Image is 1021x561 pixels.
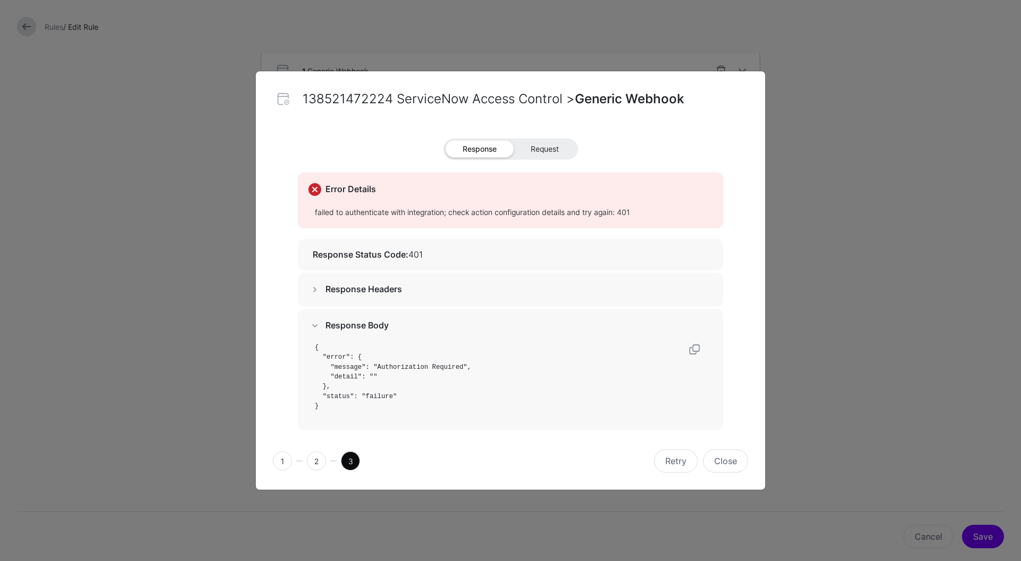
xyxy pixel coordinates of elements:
[703,449,748,473] button: Close
[313,250,713,260] h5: 401
[325,184,376,194] strong: Error Details
[313,249,408,260] strong: Response Status Code:
[315,344,471,410] code: { "error": { "message": "Authorization Required", "detail": "" }, "status": "failure" }
[446,141,514,158] span: Response
[307,451,326,471] span: 2
[325,320,389,331] strong: Response Body
[514,141,576,158] span: Request
[654,449,698,473] button: Retry
[273,451,292,471] span: 1
[325,284,402,294] strong: Response Headers
[303,91,575,106] span: 138521472224 ServiceNow Access Control >
[575,91,684,106] span: Generic Webhook
[298,207,723,228] div: failed to authenticate with integration; check action configuration details and try again: 401
[341,451,360,471] span: 3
